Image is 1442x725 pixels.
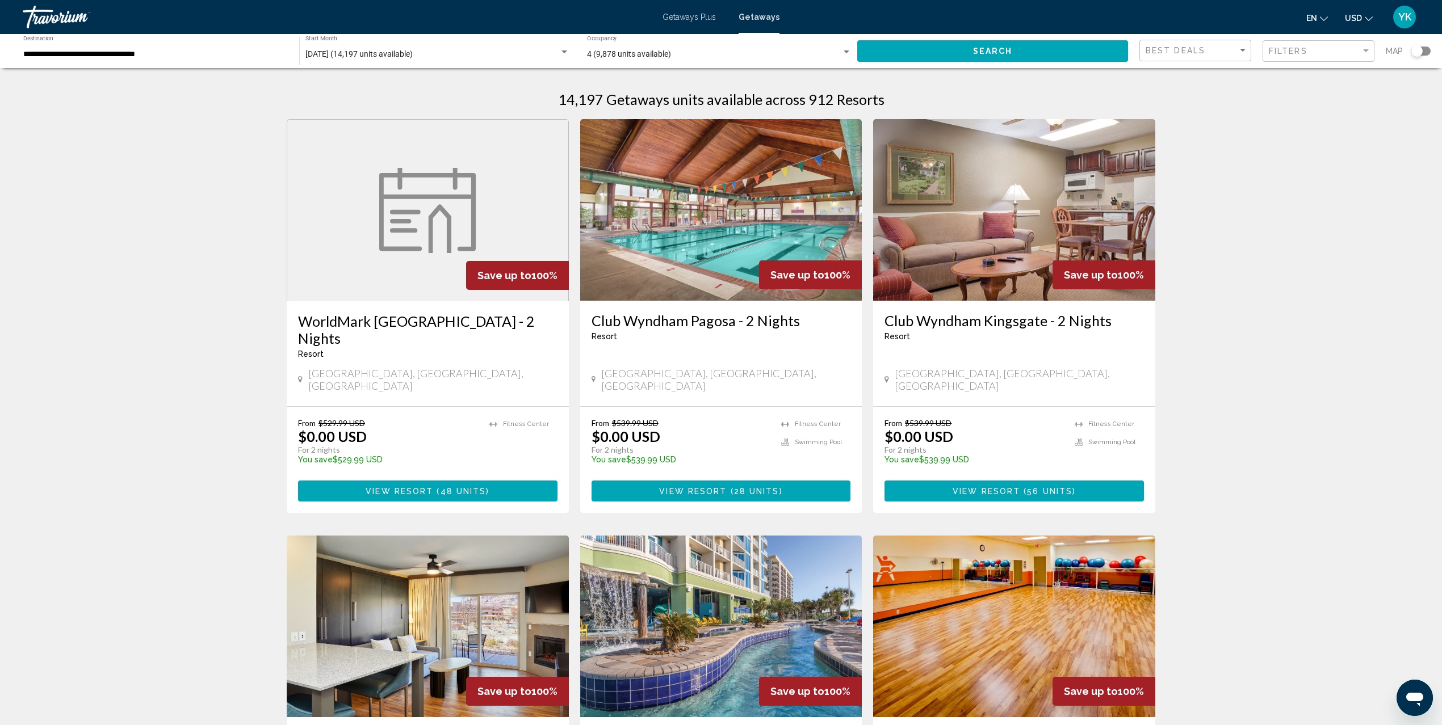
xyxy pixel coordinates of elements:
[1269,47,1307,56] span: Filters
[739,12,779,22] a: Getaways
[1398,11,1411,23] span: YK
[953,487,1020,496] span: View Resort
[885,312,1144,329] a: Club Wyndham Kingsgate - 2 Nights
[433,487,489,496] span: ( )
[580,536,862,717] img: C342O01X.jpg
[1146,46,1205,55] span: Best Deals
[592,455,770,464] p: $539.99 USD
[770,685,824,697] span: Save up to
[305,49,413,58] span: [DATE] (14,197 units available)
[308,367,557,392] span: [GEOGRAPHIC_DATA], [GEOGRAPHIC_DATA], [GEOGRAPHIC_DATA]
[885,480,1144,501] button: View Resort(56 units)
[466,261,569,290] div: 100%
[885,445,1063,455] p: For 2 nights
[298,428,367,445] p: $0.00 USD
[23,6,651,28] a: Travorium
[1064,685,1118,697] span: Save up to
[727,487,782,496] span: ( )
[477,269,531,281] span: Save up to
[885,332,910,341] span: Resort
[298,445,478,455] p: For 2 nights
[659,487,727,496] span: View Resort
[1053,260,1155,289] div: 100%
[905,418,951,428] span: $539.99 USD
[592,480,851,501] button: View Resort(28 units)
[1263,40,1374,63] button: Filter
[298,455,478,464] p: $529.99 USD
[580,119,862,301] img: 0948O01X.jpg
[1053,677,1155,706] div: 100%
[795,420,841,428] span: Fitness Center
[885,428,953,445] p: $0.00 USD
[1088,420,1134,428] span: Fitness Center
[770,269,824,281] span: Save up to
[1386,43,1403,59] span: Map
[1088,439,1135,446] span: Swimming Pool
[601,367,850,392] span: [GEOGRAPHIC_DATA], [GEOGRAPHIC_DATA], [GEOGRAPHIC_DATA]
[592,455,626,464] span: You save
[592,418,609,428] span: From
[885,455,919,464] span: You save
[379,168,476,253] img: week.svg
[885,455,1063,464] p: $539.99 USD
[612,418,659,428] span: $539.99 USD
[466,677,569,706] div: 100%
[592,445,770,455] p: For 2 nights
[592,332,617,341] span: Resort
[759,260,862,289] div: 100%
[1390,5,1419,29] button: User Menu
[1345,14,1362,23] span: USD
[973,47,1013,56] span: Search
[477,685,531,697] span: Save up to
[592,428,660,445] p: $0.00 USD
[734,487,779,496] span: 28 units
[366,487,433,496] span: View Resort
[759,677,862,706] div: 100%
[1306,10,1328,26] button: Change language
[298,480,557,501] button: View Resort(48 units)
[795,439,842,446] span: Swimming Pool
[298,418,316,428] span: From
[1306,14,1317,23] span: en
[1397,680,1433,716] iframe: Button to launch messaging window
[503,420,549,428] span: Fitness Center
[1064,269,1118,281] span: Save up to
[663,12,716,22] a: Getaways Plus
[298,313,557,347] a: WorldMark [GEOGRAPHIC_DATA] - 2 Nights
[298,349,324,359] span: Resort
[287,536,569,717] img: DY01I01X.jpg
[1027,487,1072,496] span: 56 units
[318,418,365,428] span: $529.99 USD
[895,367,1144,392] span: [GEOGRAPHIC_DATA], [GEOGRAPHIC_DATA], [GEOGRAPHIC_DATA]
[441,487,487,496] span: 48 units
[587,49,671,58] span: 4 (9,878 units available)
[885,418,902,428] span: From
[298,455,333,464] span: You save
[1020,487,1076,496] span: ( )
[873,119,1155,301] img: 2481I01X.jpg
[857,40,1128,61] button: Search
[558,91,885,108] h1: 14,197 Getaways units available across 912 Resorts
[1345,10,1373,26] button: Change currency
[592,312,851,329] a: Club Wyndham Pagosa - 2 Nights
[1146,46,1248,56] mat-select: Sort by
[873,536,1155,717] img: 0071O01X.jpg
